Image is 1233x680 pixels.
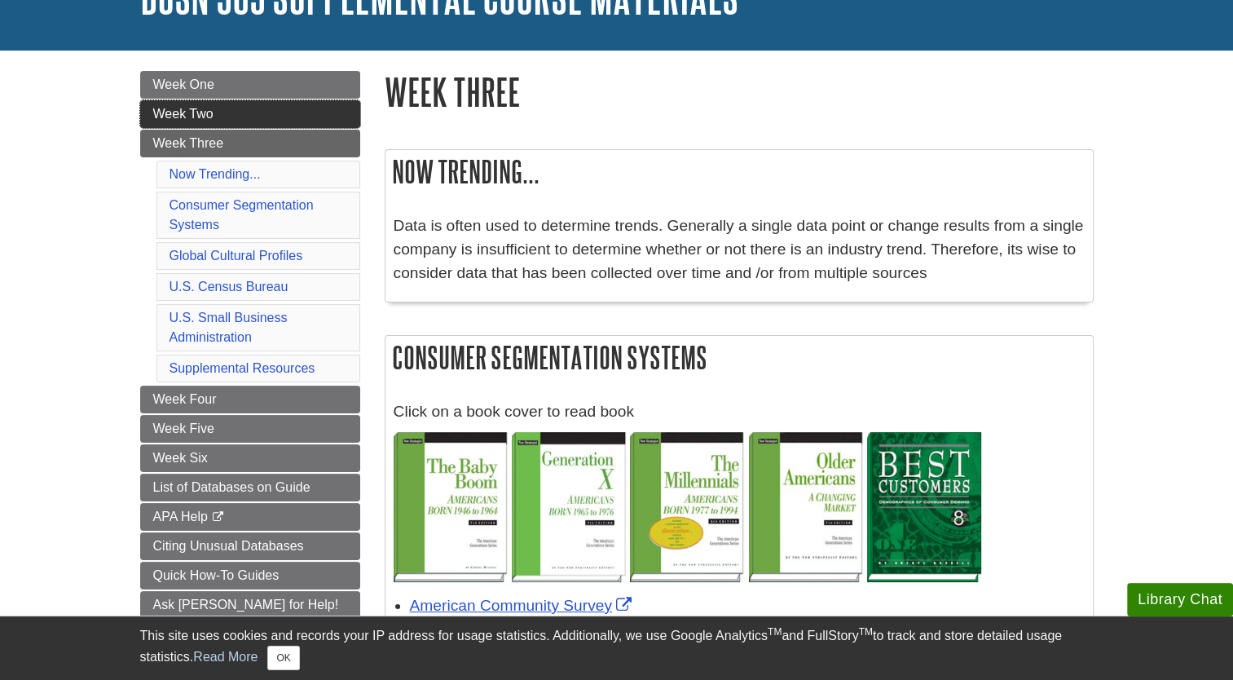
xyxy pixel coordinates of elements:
[153,568,280,582] span: Quick How-To Guides
[153,510,208,523] span: APA Help
[385,71,1094,113] h1: Week Three
[140,415,360,443] a: Week Five
[140,71,360,619] div: Guide Page Menu
[768,626,782,638] sup: TM
[140,474,360,501] a: List of Databases on Guide
[153,107,214,121] span: Week Two
[140,100,360,128] a: Week Two
[211,512,225,523] i: This link opens in a new window
[140,562,360,589] a: Quick How-To Guides
[140,71,360,99] a: Week One
[385,336,1093,379] h2: Consumer Segmentation Systems
[140,591,360,619] a: Ask [PERSON_NAME] for Help!
[267,646,299,670] button: Close
[1127,583,1233,616] button: Library Chat
[140,444,360,472] a: Week Six
[140,626,1094,670] div: This site uses cookies and records your IP address for usage statistics. Additionally, we use Goo...
[153,598,339,612] span: Ask [PERSON_NAME] for Help!
[153,451,208,465] span: Week Six
[859,626,873,638] sup: TM
[140,532,360,560] a: Citing Unusual Databases
[153,77,214,91] span: Week One
[512,432,626,582] img: Generation X: Americans Born 1965 to 1976
[140,130,360,157] a: Week Three
[170,167,261,181] a: Now Trending...
[153,539,304,553] span: Citing Unusual Databases
[749,432,863,582] img: Older Americans: A Changing Market
[153,392,217,406] span: Week Four
[193,650,258,664] a: Read More
[170,280,288,294] a: U.S. Census Bureau
[385,150,1093,193] h2: Now Trending...
[394,432,508,582] img: The Baby Boom: Americans Born 1946 to 1964
[394,214,1085,285] p: Data is often used to determine trends. Generally a single data point or change results from a si...
[140,503,360,531] a: APA Help
[153,422,214,435] span: Week Five
[170,361,315,375] a: Supplemental Resources
[394,400,1085,424] p: Click on a book cover to read book
[140,386,360,413] a: Week Four
[410,597,636,614] a: Link opens in new window
[153,480,310,494] span: List of Databases on Guide
[867,432,981,582] img: Best Customers: Demographics of Consumer Demand
[170,198,314,232] a: Consumer Segmentation Systems
[630,432,744,582] img: The Millennials: Americans Born 1977 to 1994
[153,136,224,150] span: Week Three
[170,249,303,263] a: Global Cultural Profiles
[170,311,288,344] a: U.S. Small Business Administration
